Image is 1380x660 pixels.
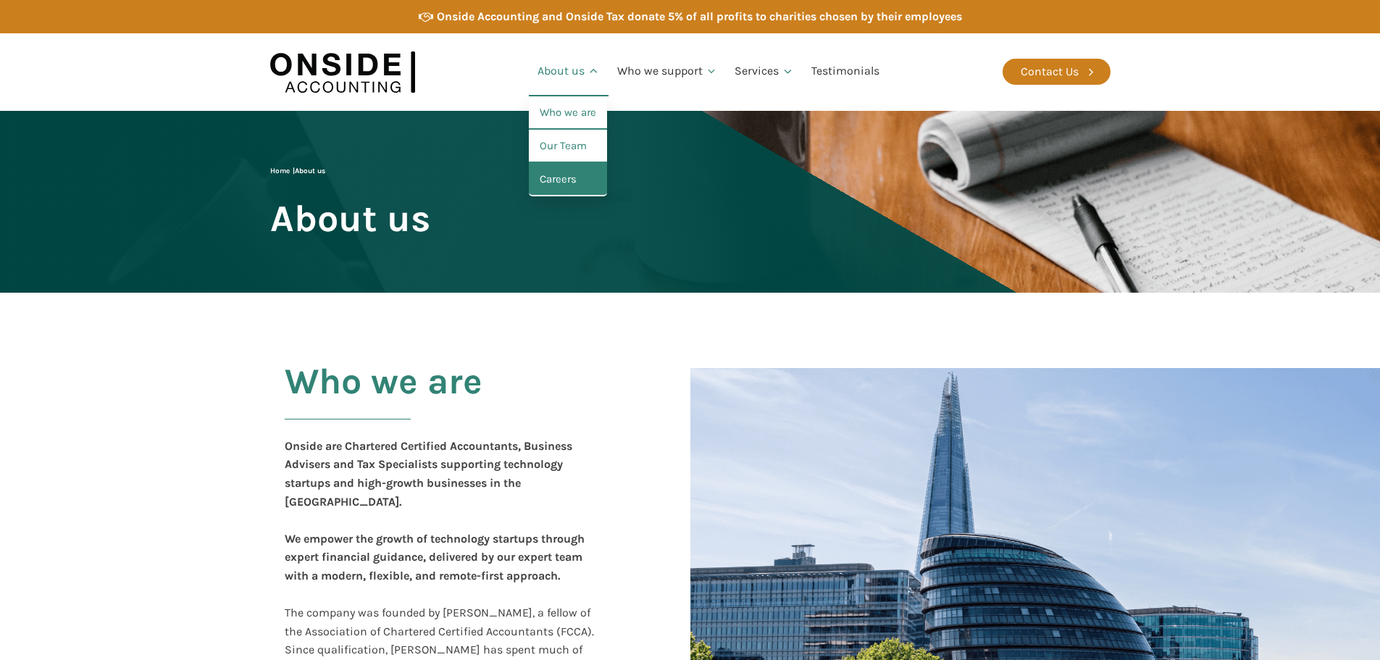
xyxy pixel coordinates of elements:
[529,163,607,196] a: Careers
[295,167,325,175] span: About us
[285,532,585,564] b: We empower the growth of technology startups through expert financial guidance
[726,47,803,96] a: Services
[285,362,482,437] h2: Who we are
[285,439,572,509] b: Onside are Chartered Certified Accountants, Business Advisers and Tax Specialists supporting tech...
[285,550,582,582] b: , delivered by our expert team with a modern, flexible, and remote-first approach.
[1003,59,1111,85] a: Contact Us
[529,96,607,130] a: Who we are
[803,47,888,96] a: Testimonials
[270,167,325,175] span: |
[270,167,290,175] a: Home
[270,44,415,100] img: Onside Accounting
[437,7,962,26] div: Onside Accounting and Onside Tax donate 5% of all profits to charities chosen by their employees
[609,47,727,96] a: Who we support
[1021,62,1079,81] div: Contact Us
[529,47,609,96] a: About us
[270,199,430,238] span: About us
[529,130,607,163] a: Our Team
